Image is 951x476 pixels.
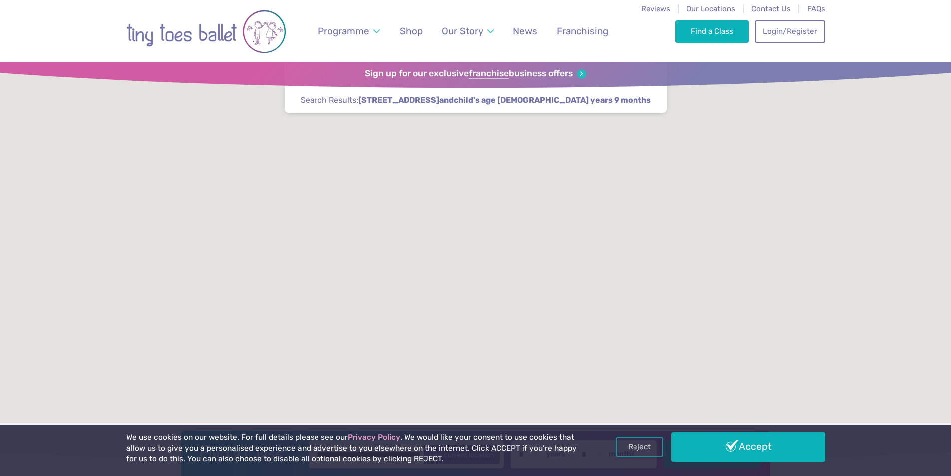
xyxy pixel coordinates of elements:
span: Programme [318,25,369,37]
strong: franchise [469,68,509,79]
a: Find a Class [675,20,749,42]
span: News [513,25,537,37]
a: Privacy Policy [348,433,400,442]
a: Reject [616,437,663,456]
a: Reviews [641,4,670,13]
p: We use cookies on our website. For full details please see our . We would like your consent to us... [126,432,581,465]
a: Login/Register [755,20,825,42]
a: Our Story [437,19,498,43]
a: News [508,19,542,43]
a: Contact Us [751,4,791,13]
a: FAQs [807,4,825,13]
span: Shop [400,25,423,37]
img: tiny toes ballet [126,6,286,57]
span: Our Story [442,25,483,37]
span: [STREET_ADDRESS] [358,95,439,106]
span: child's age [DEMOGRAPHIC_DATA] years 9 months [454,95,651,106]
strong: and [358,95,651,105]
a: Programme [313,19,384,43]
a: Sign up for our exclusivefranchisebusiness offers [365,68,586,79]
a: Accept [671,432,825,461]
a: Franchising [552,19,613,43]
span: Franchising [557,25,608,37]
a: Our Locations [686,4,735,13]
a: Shop [395,19,427,43]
